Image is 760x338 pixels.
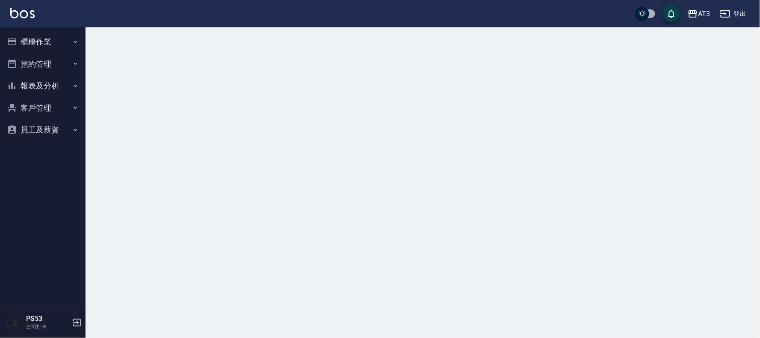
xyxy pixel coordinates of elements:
p: 公司打卡 [26,323,70,331]
button: 報表及分析 [3,75,82,97]
button: 員工及薪資 [3,119,82,141]
button: 客戶管理 [3,97,82,119]
img: Person [7,314,24,331]
div: AT3 [698,9,710,19]
button: AT3 [684,5,713,23]
button: save [663,5,680,22]
button: 櫃檯作業 [3,31,82,53]
h5: PS53 [26,314,70,323]
button: 登出 [717,6,750,22]
img: Logo [10,8,35,18]
button: 預約管理 [3,53,82,75]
